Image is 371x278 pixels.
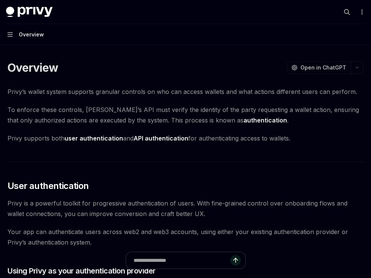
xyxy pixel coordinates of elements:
span: Privy is a powerful toolkit for progressive authentication of users. With fine-grained control ov... [8,198,363,219]
span: Privy’s wallet system supports granular controls on who can access wallets and what actions diffe... [8,86,363,97]
img: dark logo [6,7,53,17]
button: Open in ChatGPT [287,61,351,74]
div: Overview [19,30,44,39]
span: Your app can authenticate users across web2 and web3 accounts, using either your existing authent... [8,227,363,248]
input: Ask a question... [134,252,230,269]
span: Open in ChatGPT [300,64,346,71]
span: User authentication [8,180,89,192]
h1: Overview [8,61,58,74]
span: Privy supports both and for authenticating access to wallets. [8,133,363,144]
span: To enforce these controls, [PERSON_NAME]’s API must verify the identity of the party requesting a... [8,104,363,125]
strong: authentication [243,116,287,124]
button: More actions [357,7,365,17]
strong: API authentication [134,134,188,142]
button: Send message [230,255,241,266]
strong: user authentication [65,134,123,142]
